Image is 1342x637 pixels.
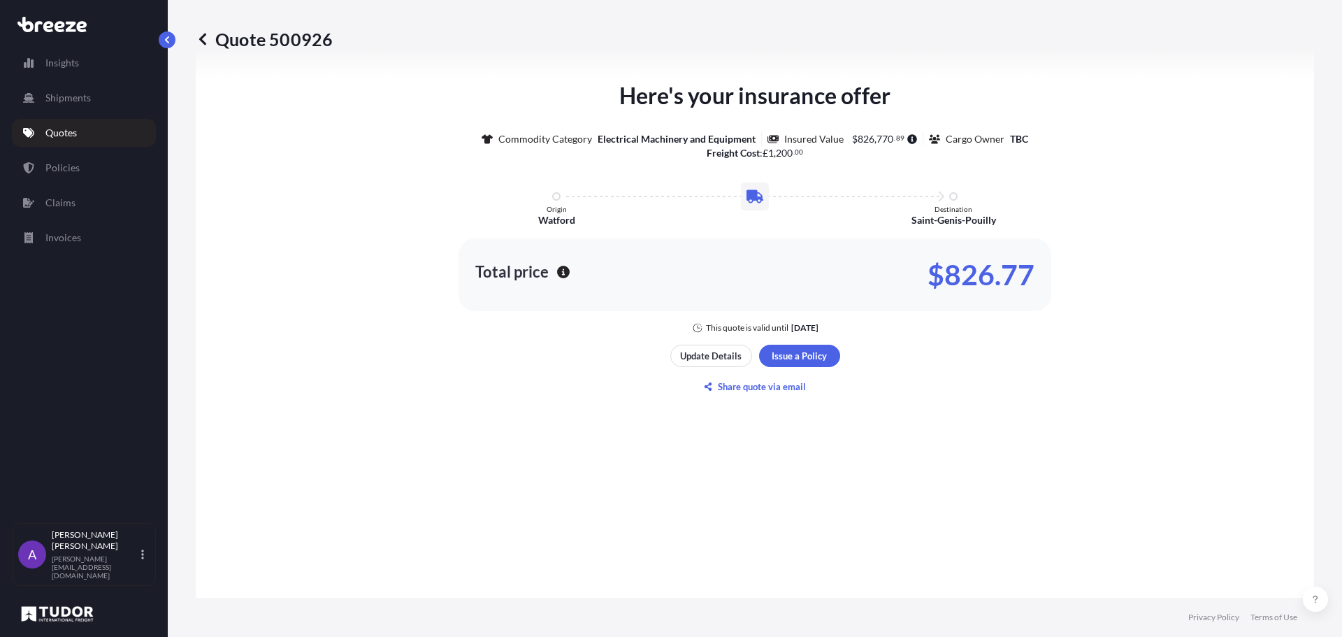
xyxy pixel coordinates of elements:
[876,134,893,144] span: 770
[763,148,768,158] span: £
[45,196,75,210] p: Claims
[538,213,575,227] p: Watford
[911,213,996,227] p: Saint-Genis-Pouilly
[196,28,333,50] p: Quote 500926
[946,132,1004,146] p: Cargo Owner
[896,136,904,141] span: 89
[12,224,156,252] a: Invoices
[45,161,80,175] p: Policies
[12,49,156,77] a: Insights
[670,345,752,367] button: Update Details
[791,322,818,334] p: [DATE]
[12,154,156,182] a: Policies
[874,134,876,144] span: ,
[858,134,874,144] span: 826
[928,264,1034,286] p: $826.77
[894,136,895,141] span: .
[707,147,760,159] b: Freight Cost
[718,380,806,394] p: Share quote via email
[12,119,156,147] a: Quotes
[1250,612,1297,623] a: Terms of Use
[793,150,795,155] span: .
[52,554,138,580] p: [PERSON_NAME][EMAIL_ADDRESS][DOMAIN_NAME]
[45,91,91,105] p: Shipments
[795,150,803,155] span: 00
[776,148,793,158] span: 200
[706,322,788,334] p: This quote is valid until
[772,349,827,363] p: Issue a Policy
[17,603,97,625] img: organization-logo
[28,547,36,561] span: A
[498,132,592,146] p: Commodity Category
[45,56,79,70] p: Insights
[52,529,138,552] p: [PERSON_NAME] [PERSON_NAME]
[1188,612,1239,623] a: Privacy Policy
[768,148,774,158] span: 1
[1010,132,1028,146] p: TBC
[598,132,756,146] p: Electrical Machinery and Equipment
[784,132,844,146] p: Insured Value
[852,134,858,144] span: $
[475,265,549,279] p: Total price
[12,84,156,112] a: Shipments
[680,349,742,363] p: Update Details
[759,345,840,367] button: Issue a Policy
[935,205,972,213] p: Destination
[547,205,567,213] p: Origin
[670,375,840,398] button: Share quote via email
[707,146,804,160] p: :
[774,148,776,158] span: ,
[619,79,890,113] p: Here's your insurance offer
[12,189,156,217] a: Claims
[45,126,77,140] p: Quotes
[45,231,81,245] p: Invoices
